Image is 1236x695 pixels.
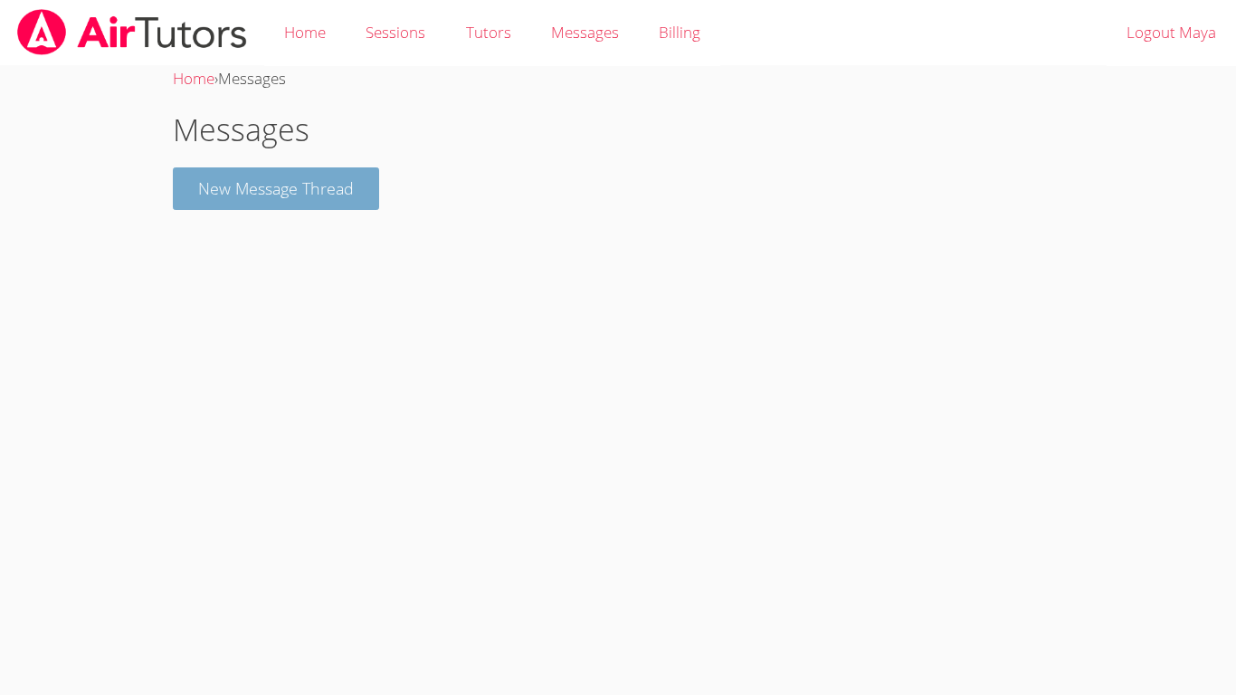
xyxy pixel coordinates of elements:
h1: Messages [173,107,1063,153]
a: Home [173,68,214,89]
span: Messages [551,22,619,43]
span: Messages [218,68,286,89]
button: New Message Thread [173,167,379,210]
img: airtutors_banner-c4298cdbf04f3fff15de1276eac7730deb9818008684d7c2e4769d2f7ddbe033.png [15,9,249,55]
div: › [173,66,1063,92]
